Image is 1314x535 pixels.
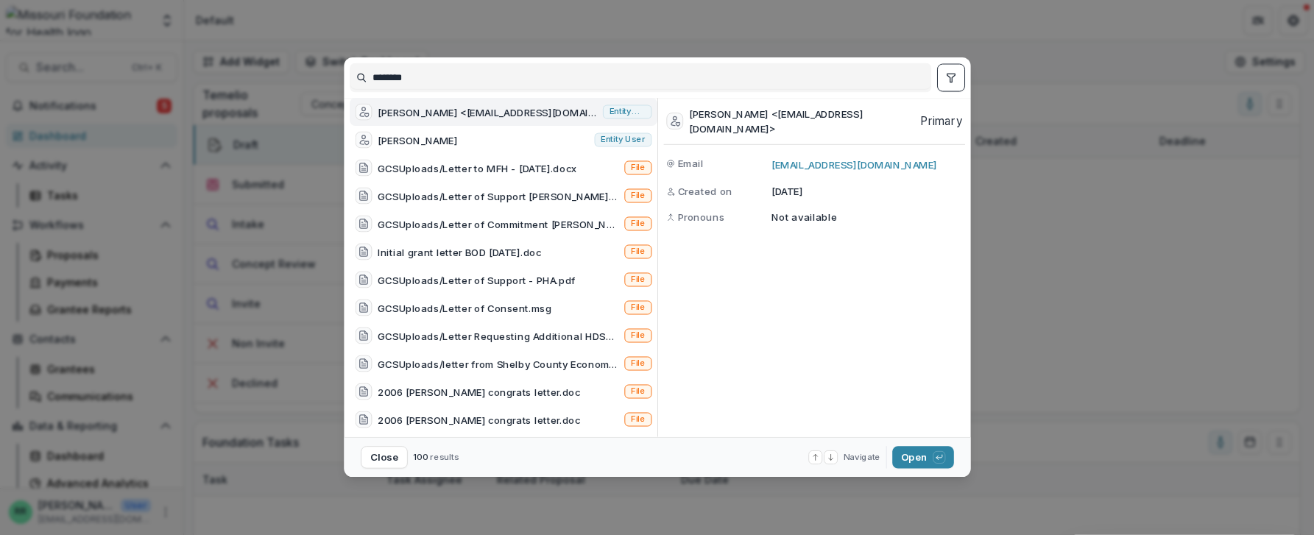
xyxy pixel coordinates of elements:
[378,216,619,231] div: GCSUploads/Letter of Commitment [PERSON_NAME] PhD.pdf
[937,64,965,92] button: toggle filters
[843,451,880,464] span: Navigate
[630,219,645,229] span: File
[630,247,645,257] span: File
[771,184,961,199] p: [DATE]
[677,210,724,224] span: Pronouns
[378,300,552,315] div: GCSUploads/Letter of Consent.msg
[378,132,457,147] div: [PERSON_NAME]
[378,384,581,399] div: 2006 [PERSON_NAME] congrats letter.doc
[630,191,645,201] span: File
[630,163,645,173] span: File
[378,328,619,343] div: GCSUploads/Letter Requesting Additional HDSP Support.pdf
[630,386,645,397] span: File
[630,330,645,341] span: File
[920,114,962,128] span: Primary
[688,107,914,136] div: [PERSON_NAME] <[EMAIL_ADDRESS][DOMAIN_NAME]>
[630,274,645,285] span: File
[630,358,645,369] span: File
[378,356,619,371] div: GCSUploads/letter from Shelby County Economic Development.msg
[378,244,541,259] div: Initial grant letter BOD [DATE].doc
[630,302,645,313] span: File
[378,412,581,427] div: 2006 [PERSON_NAME] congrats letter.doc
[378,104,597,119] div: [PERSON_NAME] <[EMAIL_ADDRESS][DOMAIN_NAME]>
[378,160,576,175] div: GCSUploads/Letter to MFH - [DATE].docx
[892,446,954,468] button: Open
[378,272,576,287] div: GCSUploads/Letter of Support - PHA.pdf
[601,135,646,145] span: Entity user
[771,210,961,224] p: Not available
[630,414,645,425] span: File
[361,446,408,468] button: Close
[430,452,459,462] span: results
[677,184,732,199] span: Created on
[413,452,428,462] span: 100
[609,107,645,117] span: Entity user
[771,159,936,171] a: [EMAIL_ADDRESS][DOMAIN_NAME]
[677,156,703,171] span: Email
[378,188,619,203] div: GCSUploads/Letter of Support [PERSON_NAME] Hospitalist grant.docx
